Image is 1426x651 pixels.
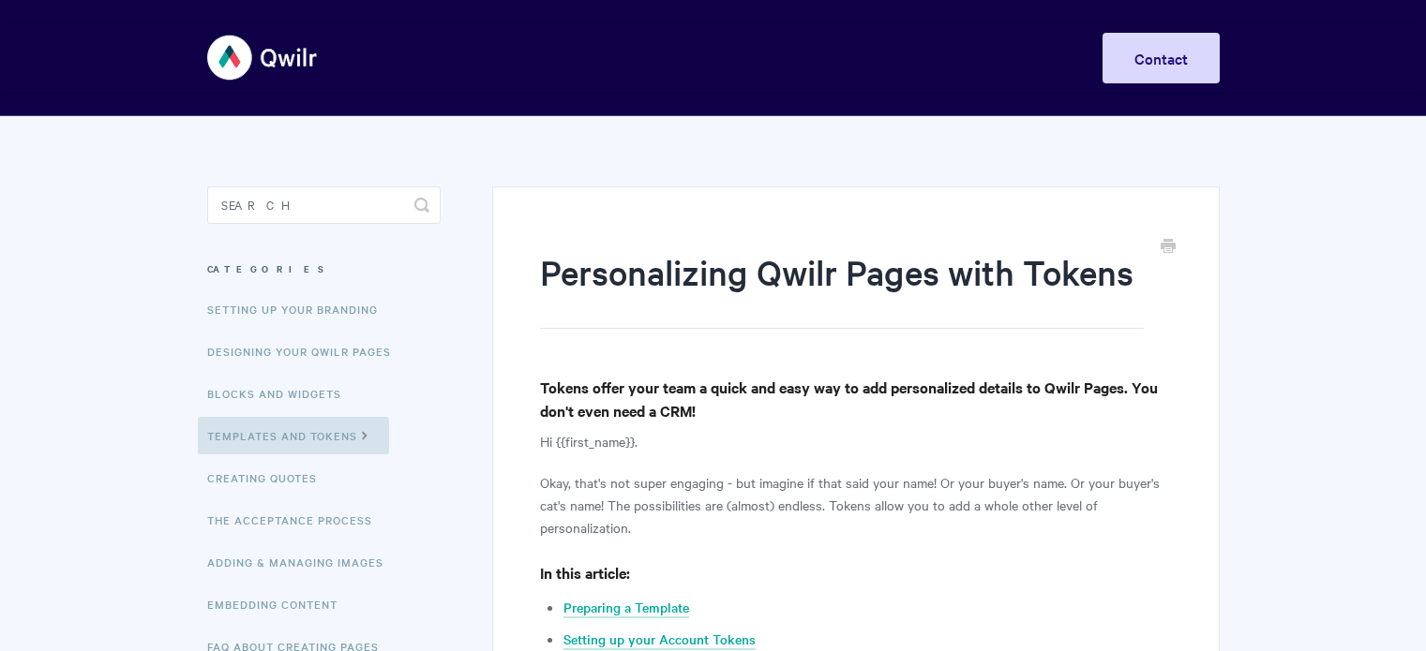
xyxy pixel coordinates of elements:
h4: In this article: [540,561,1171,584]
img: Qwilr Help Center [207,22,319,93]
a: Blocks and Widgets [207,375,355,412]
a: Setting up your Account Tokens [563,629,756,650]
h1: Personalizing Qwilr Pages with Tokens [540,248,1143,329]
a: Contact [1103,33,1220,83]
input: Search [207,186,441,224]
a: Setting up your Branding [207,290,392,328]
a: Embedding Content [207,585,352,623]
a: Creating Quotes [207,459,331,496]
a: The Acceptance Process [207,501,386,539]
a: Adding & Managing Images [207,543,398,581]
a: Templates and Tokens [198,417,389,454]
a: Print this Article [1161,237,1176,258]
p: Okay, that's not super engaging - but imagine if that said your name! Or your buyer's name. Or yo... [540,471,1171,539]
h4: Tokens offer your team a quick and easy way to add personalized details to Qwilr Pages. You don't... [540,376,1171,422]
a: Designing Your Qwilr Pages [207,333,405,370]
p: Hi {{first_name}}. [540,430,1171,452]
a: Preparing a Template [563,598,689,618]
h3: Categories [207,252,441,286]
